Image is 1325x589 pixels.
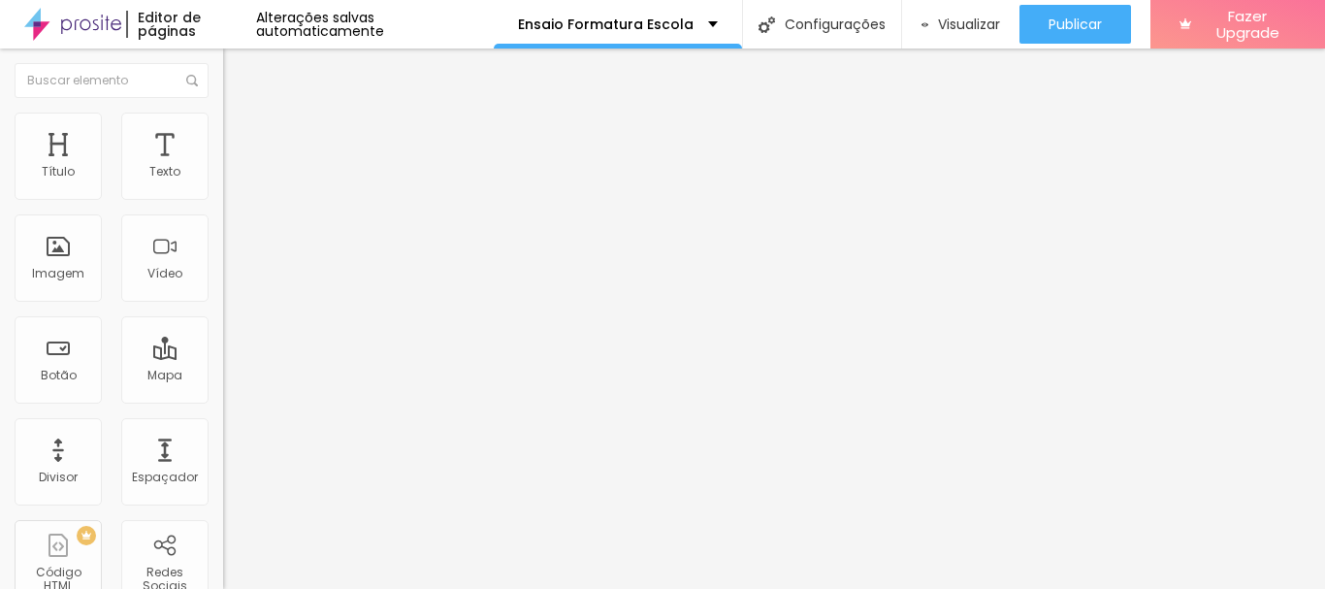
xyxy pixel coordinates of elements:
div: Vídeo [147,267,182,280]
div: Divisor [39,471,78,484]
input: Buscar elemento [15,63,209,98]
button: Visualizar [902,5,1018,44]
button: Publicar [1019,5,1131,44]
div: Texto [149,165,180,179]
img: Icone [186,75,198,86]
div: Mapa [147,369,182,382]
img: view-1.svg [921,16,927,33]
iframe: Editor [223,49,1325,589]
span: Visualizar [938,16,1000,32]
div: Editor de páginas [126,11,257,38]
div: Imagem [32,267,84,280]
p: Ensaio Formatura Escola [518,17,694,31]
span: Publicar [1049,16,1102,32]
div: Botão [41,369,77,382]
img: Icone [759,16,775,33]
span: Fazer Upgrade [1199,8,1296,42]
div: Espaçador [132,471,198,484]
div: Alterações salvas automaticamente [256,11,494,38]
div: Título [42,165,75,179]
